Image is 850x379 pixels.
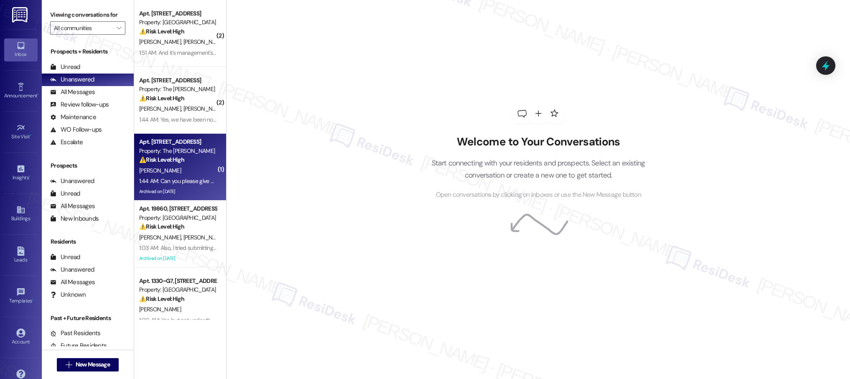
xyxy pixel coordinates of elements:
[139,105,183,112] span: [PERSON_NAME]
[50,189,80,198] div: Unread
[50,278,95,287] div: All Messages
[139,316,463,324] div: 1:00 AM: Yes but not under the sink in the kitchen. [PERSON_NAME] said he will do very next day b...
[50,75,94,84] div: Unanswered
[4,326,38,348] a: Account
[50,341,107,350] div: Future Residents
[4,203,38,225] a: Buildings
[32,297,33,303] span: •
[139,49,318,56] div: 1:51 AM: And it's management's approval.Did you guys already receive that
[50,125,102,134] div: WO Follow-ups
[419,157,658,181] p: Start connecting with your residents and prospects. Select an existing conversation or create a n...
[50,88,95,97] div: All Messages
[138,253,217,264] div: Archived on [DATE]
[139,116,683,123] div: 1:44 AM: Yes, we have been notified that is has been completed but once again, they never showed....
[50,214,99,223] div: New Inbounds
[4,244,38,267] a: Leads
[37,92,38,97] span: •
[139,277,216,285] div: Apt. 1330~G7, [STREET_ADDRESS]
[138,186,217,197] div: Archived on [DATE]
[139,94,184,102] strong: ⚠️ Risk Level: High
[42,47,134,56] div: Prospects + Residents
[139,214,216,222] div: Property: [GEOGRAPHIC_DATA]
[139,137,216,146] div: Apt. [STREET_ADDRESS]
[139,285,216,294] div: Property: [GEOGRAPHIC_DATA]
[183,105,225,112] span: [PERSON_NAME]
[436,190,641,200] span: Open conversations by clicking on inboxes or use the New Message button
[139,18,216,27] div: Property: [GEOGRAPHIC_DATA]
[50,329,101,338] div: Past Residents
[57,358,119,371] button: New Message
[50,8,125,21] label: Viewing conversations for
[50,290,86,299] div: Unknown
[50,177,94,186] div: Unanswered
[30,132,31,138] span: •
[139,85,216,94] div: Property: The [PERSON_NAME]
[29,173,30,179] span: •
[139,76,216,85] div: Apt. [STREET_ADDRESS]
[50,100,109,109] div: Review follow-ups
[139,38,183,46] span: [PERSON_NAME]
[66,361,72,368] i: 
[117,25,121,31] i: 
[419,135,658,149] h2: Welcome to Your Conversations
[139,305,181,313] span: [PERSON_NAME]
[139,177,363,185] div: 1:44 AM: Can you please give me a contact number for the manager at the [PERSON_NAME]
[42,237,134,246] div: Residents
[139,156,184,163] strong: ⚠️ Risk Level: High
[42,314,134,323] div: Past + Future Residents
[50,253,80,262] div: Unread
[139,234,183,241] span: [PERSON_NAME]
[139,204,216,213] div: Apt. 19860, [STREET_ADDRESS][PERSON_NAME]
[139,295,184,303] strong: ⚠️ Risk Level: High
[4,38,38,61] a: Inbox
[50,202,95,211] div: All Messages
[139,223,184,230] strong: ⚠️ Risk Level: High
[139,28,184,35] strong: ⚠️ Risk Level: High
[139,167,181,174] span: [PERSON_NAME]
[50,138,83,147] div: Escalate
[12,7,29,23] img: ResiDesk Logo
[139,9,216,18] div: Apt. [STREET_ADDRESS]
[76,360,110,369] span: New Message
[183,234,225,241] span: [PERSON_NAME]
[139,147,216,155] div: Property: The [PERSON_NAME]
[54,21,112,35] input: All communities
[50,63,80,71] div: Unread
[4,162,38,184] a: Insights •
[183,38,268,46] span: [PERSON_NAME] [PERSON_NAME]
[4,285,38,308] a: Templates •
[50,113,96,122] div: Maintenance
[50,265,94,274] div: Unanswered
[42,161,134,170] div: Prospects
[4,121,38,143] a: Site Visit •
